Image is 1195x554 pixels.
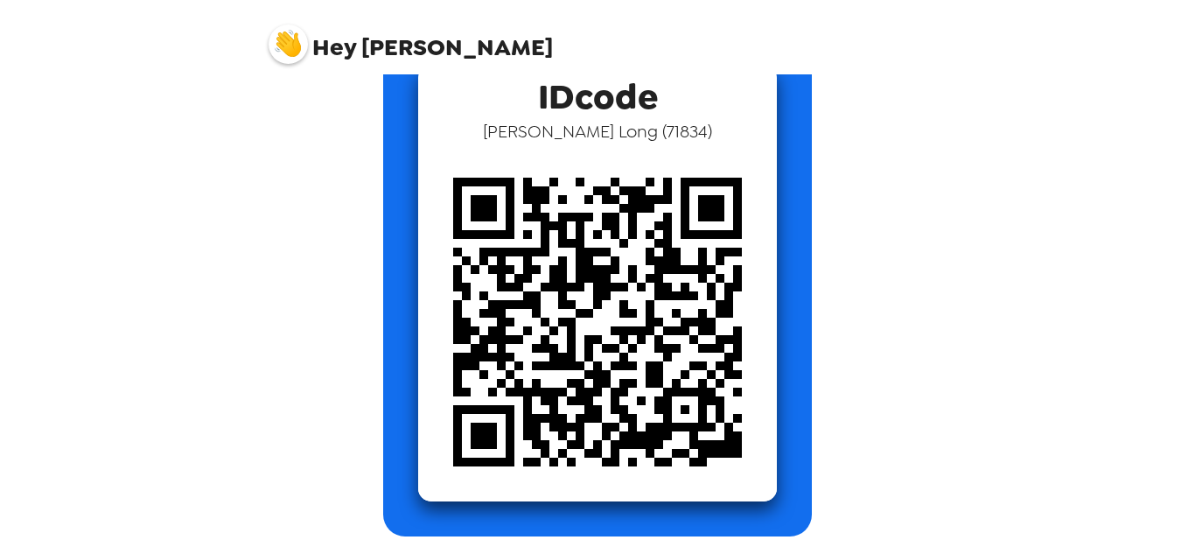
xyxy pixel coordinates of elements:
[269,25,308,64] img: profile pic
[418,143,777,501] img: qr code
[538,65,658,120] span: IDcode
[483,120,712,143] span: [PERSON_NAME] Long ( 71834 )
[269,16,553,60] span: [PERSON_NAME]
[312,32,356,63] span: Hey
